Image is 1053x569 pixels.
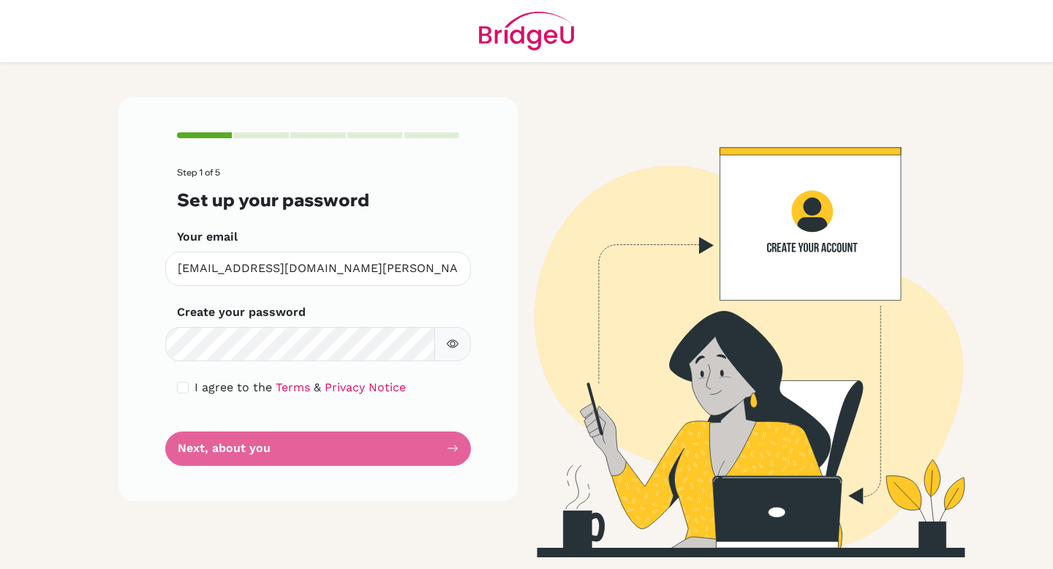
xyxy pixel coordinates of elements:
[314,380,321,394] span: &
[276,380,310,394] a: Terms
[177,167,220,178] span: Step 1 of 5
[177,228,238,246] label: Your email
[165,252,471,286] input: Insert your email*
[177,304,306,321] label: Create your password
[195,380,272,394] span: I agree to the
[325,380,406,394] a: Privacy Notice
[177,189,459,211] h3: Set up your password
